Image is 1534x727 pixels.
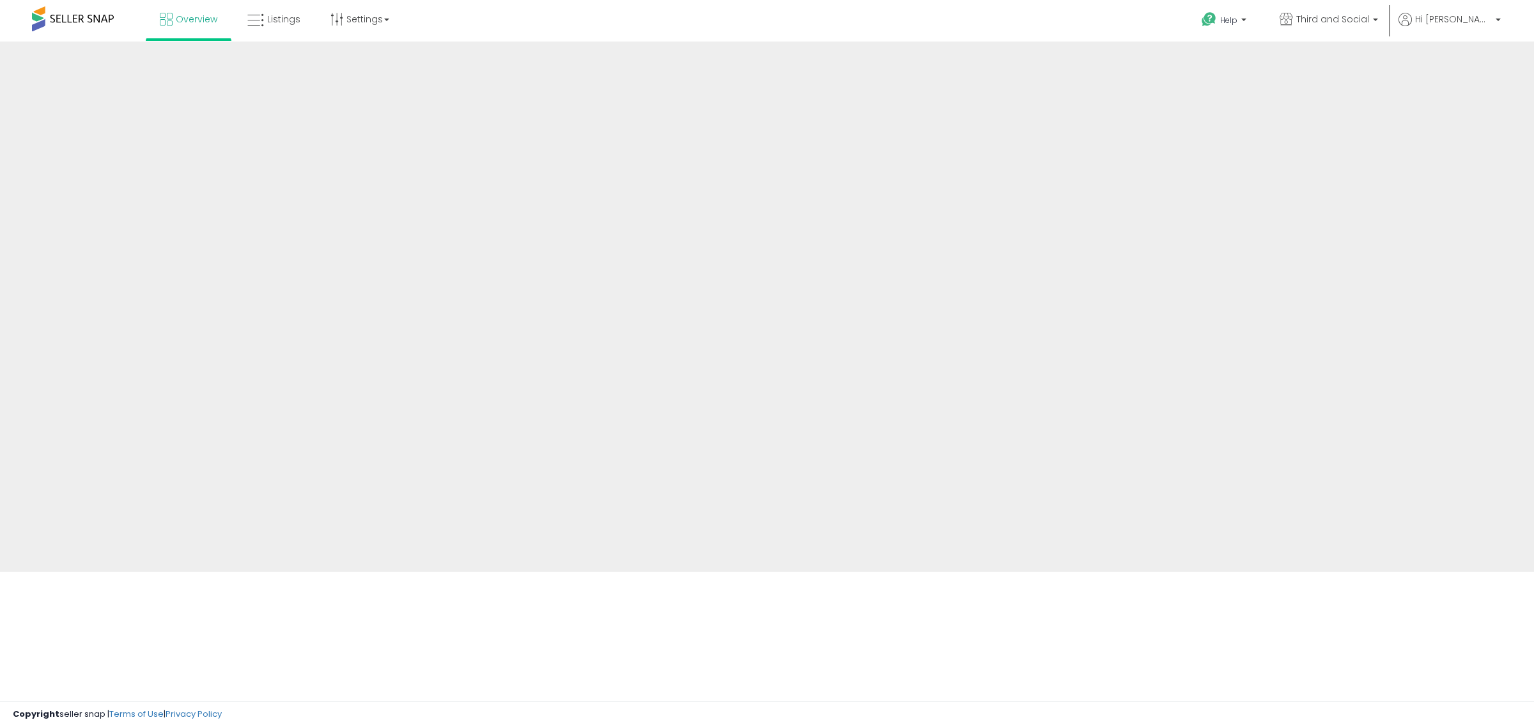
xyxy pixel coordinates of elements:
span: Overview [176,13,217,26]
a: Help [1191,2,1259,42]
span: Help [1220,15,1237,26]
a: Hi [PERSON_NAME] [1398,13,1501,42]
span: Hi [PERSON_NAME] [1415,13,1492,26]
span: Third and Social [1296,13,1369,26]
i: Get Help [1201,11,1217,27]
span: Listings [267,13,300,26]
